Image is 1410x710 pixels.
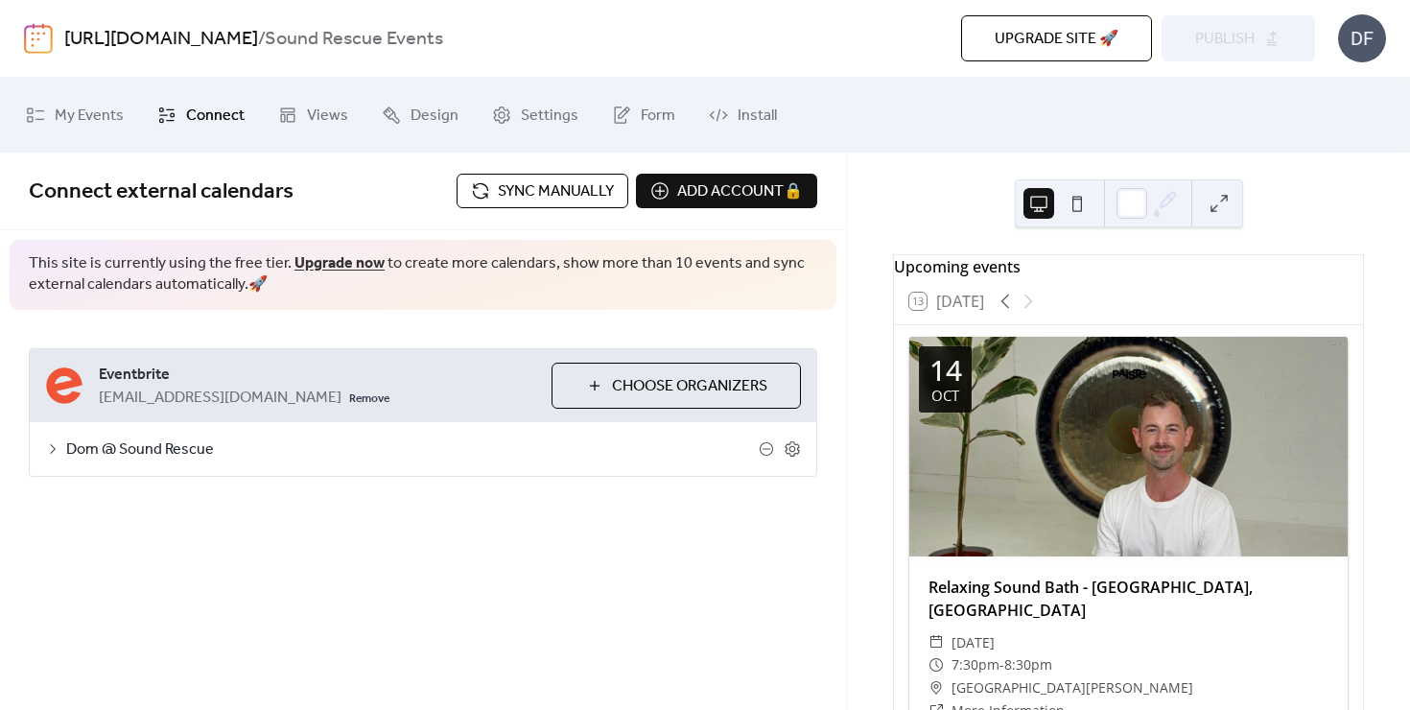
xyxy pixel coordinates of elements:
button: Sync manually [457,174,628,208]
a: My Events [12,85,138,145]
span: Remove [349,391,389,407]
span: Settings [521,101,578,131]
span: Form [641,101,675,131]
button: Upgrade site 🚀 [961,15,1152,61]
a: Install [694,85,791,145]
span: - [999,653,1004,676]
div: ​ [928,631,944,654]
span: Install [738,101,777,131]
span: 7:30pm [952,653,999,676]
b: / [258,21,265,58]
span: This site is currently using the free tier. to create more calendars, show more than 10 events an... [29,253,817,296]
div: Oct [931,389,959,403]
span: [GEOGRAPHIC_DATA][PERSON_NAME] [952,676,1193,699]
a: [URL][DOMAIN_NAME] [64,21,258,58]
a: Views [264,85,363,145]
span: Views [307,101,348,131]
span: [DATE] [952,631,995,654]
a: Form [598,85,690,145]
button: Choose Organizers [552,363,801,409]
div: ​ [928,653,944,676]
span: Eventbrite [99,364,536,387]
b: Sound Rescue Events [265,21,443,58]
a: Connect [143,85,259,145]
span: My Events [55,101,124,131]
span: Connect external calendars [29,171,294,213]
img: logo [24,23,53,54]
div: 14 [929,356,962,385]
div: Upcoming events [894,255,1363,278]
div: DF [1338,14,1386,62]
span: Choose Organizers [612,375,767,398]
span: Upgrade site 🚀 [995,28,1118,51]
div: ​ [928,676,944,699]
span: Design [411,101,458,131]
a: Upgrade now [294,248,385,278]
span: Dom @ Sound Rescue [66,438,759,461]
a: Settings [478,85,593,145]
span: 8:30pm [1004,653,1052,676]
span: [EMAIL_ADDRESS][DOMAIN_NAME] [99,387,341,410]
img: eventbrite [45,367,83,405]
a: Design [367,85,473,145]
a: Relaxing Sound Bath - [GEOGRAPHIC_DATA], [GEOGRAPHIC_DATA] [928,577,1253,621]
span: Sync manually [498,180,614,203]
span: Connect [186,101,245,131]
